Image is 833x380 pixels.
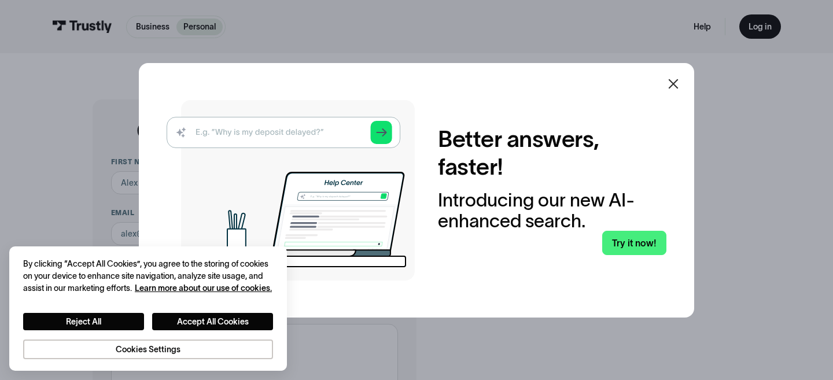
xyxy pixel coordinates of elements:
[23,258,273,294] div: By clicking “Accept All Cookies”, you agree to the storing of cookies on your device to enhance s...
[23,340,273,359] button: Cookies Settings
[9,246,287,371] div: Cookie banner
[438,190,666,230] div: Introducing our new AI-enhanced search.
[23,258,273,359] div: Privacy
[438,125,666,180] h2: Better answers, faster!
[602,231,666,255] a: Try it now!
[152,313,273,330] button: Accept All Cookies
[135,283,272,293] a: More information about your privacy, opens in a new tab
[23,313,144,330] button: Reject All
